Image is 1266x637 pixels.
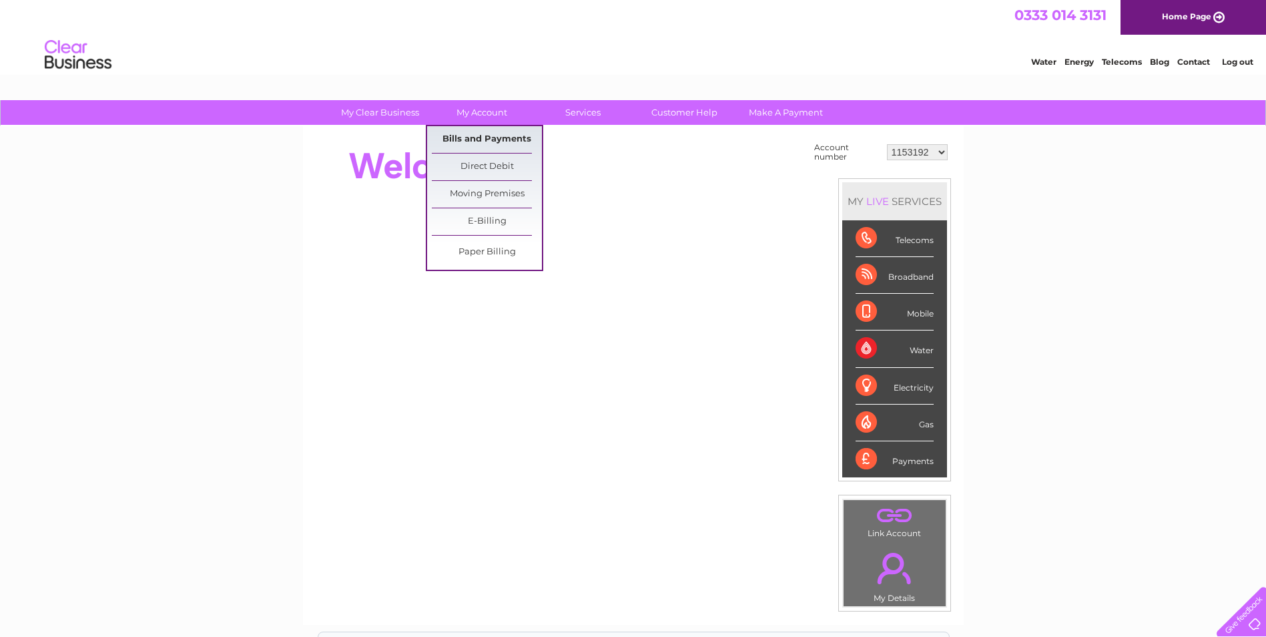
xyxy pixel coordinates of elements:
[432,181,542,208] a: Moving Premises
[1014,7,1106,23] a: 0333 014 3131
[856,331,934,367] div: Water
[629,100,739,125] a: Customer Help
[847,545,942,592] a: .
[432,208,542,235] a: E-Billing
[1177,57,1210,67] a: Contact
[1150,57,1169,67] a: Blog
[44,35,112,75] img: logo.png
[1064,57,1094,67] a: Energy
[432,126,542,153] a: Bills and Payments
[426,100,537,125] a: My Account
[843,542,946,607] td: My Details
[856,220,934,257] div: Telecoms
[318,7,949,65] div: Clear Business is a trading name of Verastar Limited (registered in [GEOGRAPHIC_DATA] No. 3667643...
[856,294,934,331] div: Mobile
[1222,57,1253,67] a: Log out
[528,100,638,125] a: Services
[856,405,934,441] div: Gas
[432,154,542,180] a: Direct Debit
[856,368,934,405] div: Electricity
[843,499,946,542] td: Link Account
[864,195,892,208] div: LIVE
[1102,57,1142,67] a: Telecoms
[731,100,841,125] a: Make A Payment
[325,100,435,125] a: My Clear Business
[856,441,934,477] div: Payments
[856,257,934,294] div: Broadband
[847,503,942,527] a: .
[842,182,947,220] div: MY SERVICES
[811,140,884,165] td: Account number
[1031,57,1056,67] a: Water
[432,239,542,266] a: Paper Billing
